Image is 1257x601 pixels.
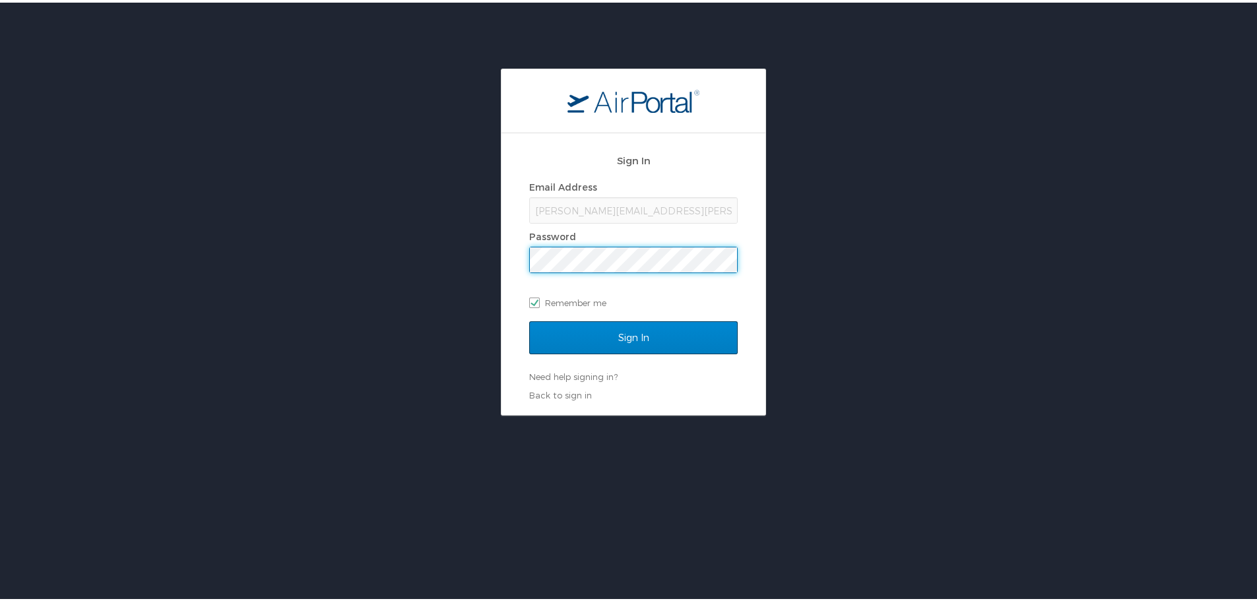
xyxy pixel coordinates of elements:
[529,150,738,166] h2: Sign In
[529,387,592,398] a: Back to sign in
[529,228,576,239] label: Password
[529,179,597,190] label: Email Address
[529,319,738,352] input: Sign In
[529,369,618,379] a: Need help signing in?
[567,86,699,110] img: logo
[529,290,738,310] label: Remember me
